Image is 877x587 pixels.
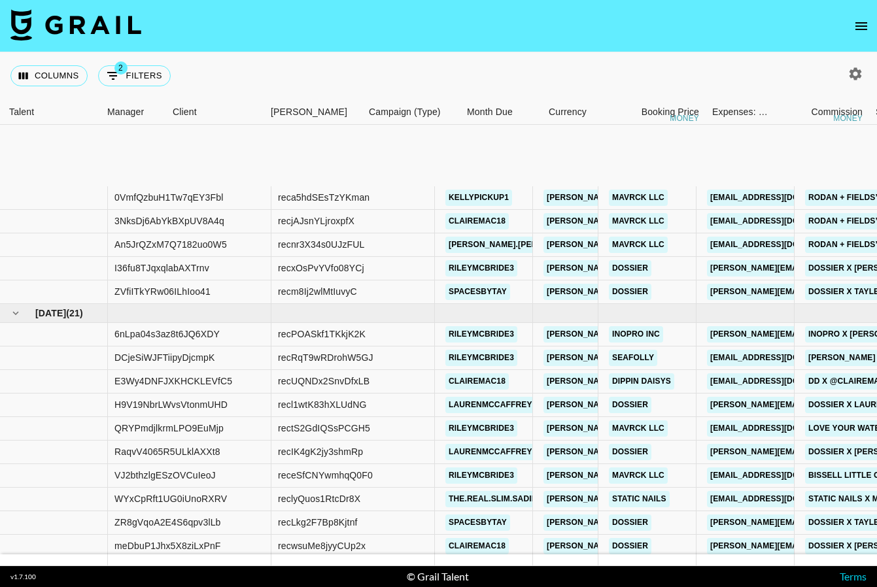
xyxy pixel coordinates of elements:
div: Expenses: Remove Commission? [712,99,768,125]
div: Currency [542,99,608,125]
button: Select columns [10,65,88,86]
button: Show filters [98,65,171,86]
a: [EMAIL_ADDRESS][DOMAIN_NAME] [707,373,853,390]
div: Commission [811,99,863,125]
div: ZVfiITkYRw06ILhIoo41 [114,285,211,298]
div: Expenses: Remove Commission? [706,99,771,125]
a: [EMAIL_ADDRESS][DOMAIN_NAME] [707,491,853,507]
a: Mavrck LLC [609,213,668,229]
a: [EMAIL_ADDRESS][DOMAIN_NAME] [707,237,853,253]
a: [PERSON_NAME][EMAIL_ADDRESS][PERSON_NAME][DOMAIN_NAME] [543,190,824,206]
a: clairemac18 [445,213,509,229]
a: the.real.slim.sadieee [445,491,551,507]
div: recm8Ij2wlMtIuvyC [278,285,357,298]
a: spacesbytay [445,284,510,300]
a: Dippin Daisys [609,373,674,390]
div: WYxCpRft1UG0iUnoRXRV [114,492,227,505]
div: rectS2GdIQSsPCGH5 [278,422,370,435]
a: rileymcbride3 [445,467,517,484]
div: E3Wy4DNFJXKHCKLEVfC5 [114,375,232,388]
div: v 1.7.100 [10,573,36,581]
a: [EMAIL_ADDRESS][DOMAIN_NAME] [707,190,853,206]
a: [EMAIL_ADDRESS][DOMAIN_NAME] [707,420,853,437]
div: recRqT9wRDrohW5GJ [278,351,373,364]
a: Dossier [609,260,651,277]
a: [PERSON_NAME][EMAIL_ADDRESS][PERSON_NAME][DOMAIN_NAME] [543,514,824,531]
div: H9V19NbrLWvsVtonmUHD [114,398,228,411]
a: clairemac18 [445,373,509,390]
span: [DATE] [35,307,66,320]
div: Talent [9,99,34,125]
a: laurenmccaffrey [445,444,536,460]
a: [PERSON_NAME][EMAIL_ADDRESS][PERSON_NAME][DOMAIN_NAME] [543,260,824,277]
span: ( 21 ) [66,307,83,320]
div: VJ2bthzlgESzOVCuIeoJ [114,469,216,482]
a: rileymcbride3 [445,350,517,366]
div: ZR8gVqoA2E4S6qpv3lLb [114,516,221,529]
div: money [833,114,863,122]
div: RaqvV4065R5ULklAXXt8 [114,445,220,458]
a: [PERSON_NAME][EMAIL_ADDRESS][PERSON_NAME][DOMAIN_NAME] [543,326,824,343]
a: [PERSON_NAME][EMAIL_ADDRESS][PERSON_NAME][DOMAIN_NAME] [543,538,824,554]
a: Inopro Inc [609,326,663,343]
div: Talent [3,99,101,125]
a: kellypickup1 [445,190,512,206]
a: [PERSON_NAME][EMAIL_ADDRESS][PERSON_NAME][DOMAIN_NAME] [543,444,824,460]
div: 3NksDj6AbYkBXpUV8A4q [114,214,224,227]
div: recwsuMe8jyyCUp2x [278,539,366,552]
div: Booker [264,99,362,125]
button: hide children [7,304,25,322]
div: Manager [101,99,166,125]
button: open drawer [848,13,874,39]
div: money [670,114,699,122]
a: [PERSON_NAME][EMAIL_ADDRESS][PERSON_NAME][DOMAIN_NAME] [543,397,824,413]
a: [EMAIL_ADDRESS][DOMAIN_NAME] [707,213,853,229]
div: QRYPmdjlkrmLPO9EuMjp [114,422,224,435]
a: Dossier [609,397,651,413]
a: laurenmccaffrey [445,397,536,413]
div: Currency [549,99,587,125]
div: Booking Price [642,99,699,125]
img: Grail Talent [10,9,141,41]
div: Month Due [467,99,513,125]
a: Mavrck LLC [609,467,668,484]
span: 2 [114,61,128,75]
a: [PERSON_NAME][EMAIL_ADDRESS][PERSON_NAME][DOMAIN_NAME] [543,420,824,437]
a: Mavrck LLC [609,237,668,253]
a: [PERSON_NAME][EMAIL_ADDRESS][PERSON_NAME][DOMAIN_NAME] [543,373,824,390]
a: [PERSON_NAME][EMAIL_ADDRESS][PERSON_NAME][DOMAIN_NAME] [543,467,824,484]
div: Manager [107,99,144,125]
a: Dossier [609,538,651,554]
div: recPOASkf1TKkjK2K [278,327,366,341]
div: reclyQuos1RtcDr8X [278,492,360,505]
div: Client [166,99,264,125]
div: recUQNDx2SnvDfxLB [278,375,370,388]
a: [PERSON_NAME].[PERSON_NAME] [445,237,589,253]
a: rileymcbride3 [445,326,517,343]
a: [PERSON_NAME][EMAIL_ADDRESS][PERSON_NAME][DOMAIN_NAME] [543,491,824,507]
div: reca5hdSEsTzYKman [278,191,370,204]
div: recl1wtK83hXLUdNG [278,398,367,411]
div: recjAJsnYLjroxpfX [278,214,354,227]
div: Campaign (Type) [369,99,441,125]
a: [PERSON_NAME][EMAIL_ADDRESS][PERSON_NAME][DOMAIN_NAME] [543,284,824,300]
a: Dossier [609,514,651,531]
a: Seafolly [609,350,657,366]
div: An5JrQZxM7Q7182uo0W5 [114,238,227,251]
div: Month Due [460,99,542,125]
div: recxOsPvYVfo08YCj [278,261,364,275]
div: 0VmfQzbuH1Tw7qEY3Fbl [114,191,223,204]
a: spacesbytay [445,514,510,531]
div: recLkg2F7Bp8Kjtnf [278,516,358,529]
div: recIK4gK2jy3shmRp [278,445,363,458]
a: clairemac18 [445,538,509,554]
a: [PERSON_NAME][EMAIL_ADDRESS][PERSON_NAME][DOMAIN_NAME] [543,213,824,229]
a: Dossier [609,284,651,300]
a: [EMAIL_ADDRESS][DOMAIN_NAME] [707,350,853,366]
a: Mavrck LLC [609,190,668,206]
div: Campaign (Type) [362,99,460,125]
a: Mavrck LLC [609,420,668,437]
a: [PERSON_NAME][EMAIL_ADDRESS][PERSON_NAME][DOMAIN_NAME] [543,350,824,366]
a: rileymcbride3 [445,260,517,277]
a: [PERSON_NAME][EMAIL_ADDRESS][PERSON_NAME][DOMAIN_NAME] [543,237,824,253]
